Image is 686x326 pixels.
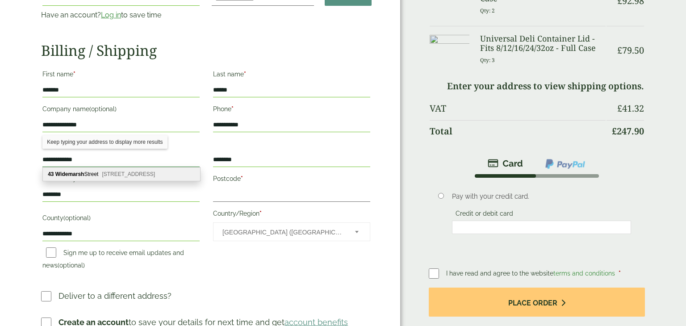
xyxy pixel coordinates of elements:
input: Sign me up to receive email updates and news(optional) [46,247,56,258]
small: Qty: 3 [480,57,495,63]
label: Postcode [213,172,370,188]
a: terms and conditions [553,270,615,277]
span: United Kingdom (UK) [222,223,343,242]
p: Have an account? to save time [41,10,201,21]
abbr: required [259,210,262,217]
abbr: required [73,71,75,78]
span: £ [612,125,617,137]
span: (optional) [89,105,117,113]
label: First name [42,68,200,83]
abbr: required [244,71,246,78]
b: 43 [48,171,54,177]
abbr: required [76,175,79,182]
span: [STREET_ADDRESS] [102,171,155,177]
span: Country/Region [213,222,370,241]
span: (optional) [63,214,91,222]
abbr: required [619,270,621,277]
b: Widemarsh [55,171,84,177]
span: I have read and agree to the website [446,270,617,277]
img: stripe.png [488,158,523,169]
div: Keep typing your address to display more results [42,135,167,149]
p: Pay with your credit card. [452,192,631,201]
bdi: 247.90 [612,125,644,137]
span: (optional) [58,262,85,269]
bdi: 79.50 [617,44,644,56]
td: Enter your address to view shipping options. [430,75,644,97]
iframe: Secure card payment input frame [455,223,628,231]
label: Sign me up to receive email updates and news [42,249,184,272]
img: ppcp-gateway.png [544,158,586,170]
span: £ [617,44,622,56]
abbr: required [241,175,243,182]
th: VAT [430,98,606,119]
label: County [42,212,200,227]
button: Place order [429,288,645,317]
label: Company name [42,103,200,118]
h3: Universal Deli Container Lid - Fits 8/12/16/24/32oz - Full Case [480,34,605,53]
bdi: 41.32 [617,102,644,114]
div: 43 Widemarsh Street [43,167,200,181]
th: Total [430,120,606,142]
abbr: required [231,105,234,113]
label: Country/Region [213,207,370,222]
p: Deliver to a different address? [59,290,171,302]
h2: Billing / Shipping [41,42,372,59]
label: Last name [213,68,370,83]
span: £ [617,102,622,114]
label: Phone [213,103,370,118]
small: Qty: 2 [480,7,495,14]
a: Log in [101,11,121,19]
label: Credit or debit card [452,210,517,220]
